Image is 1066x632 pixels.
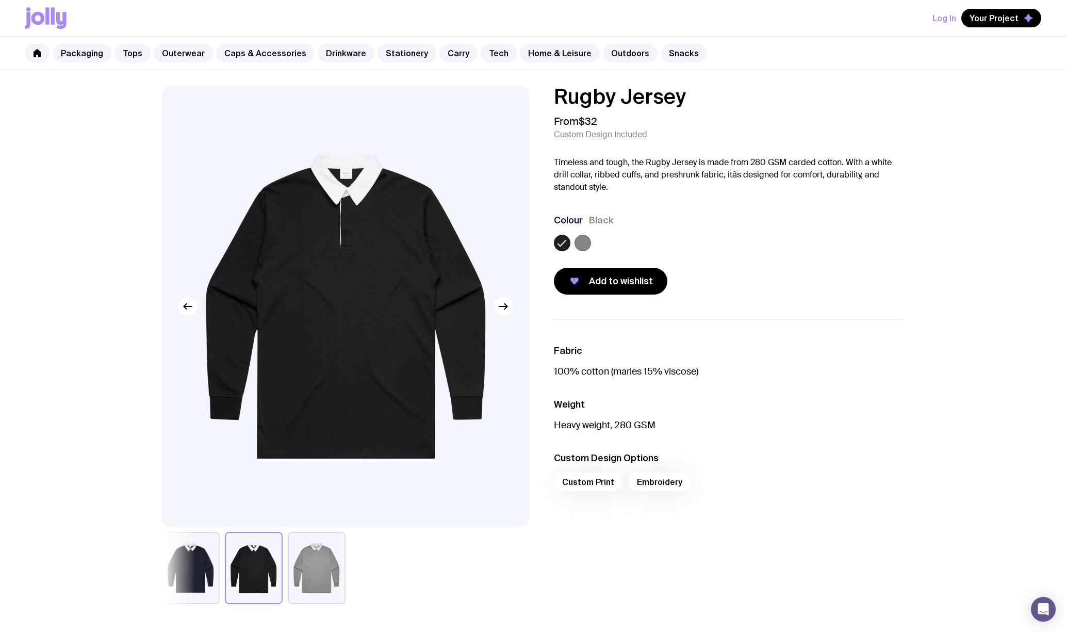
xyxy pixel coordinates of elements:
h3: Colour [554,214,583,226]
span: Add to wishlist [589,275,653,287]
button: Add to wishlist [554,268,667,295]
h1: Rugby Jersey [554,86,905,107]
a: Stationery [378,44,436,62]
h3: Weight [554,398,905,411]
a: Tops [114,44,151,62]
h3: Fabric [554,345,905,357]
button: Log In [932,9,956,27]
span: Your Project [970,13,1019,23]
a: Snacks [661,44,707,62]
span: Custom Design Included [554,129,647,140]
a: Outerwear [154,44,213,62]
a: Carry [439,44,478,62]
h3: Custom Design Options [554,452,905,464]
p: Timeless and tough, the Rugby Jersey is made from 280 GSM carded cotton. With a white drill colla... [554,156,905,193]
a: Drinkware [318,44,374,62]
a: Home & Leisure [520,44,600,62]
span: From [554,115,597,127]
a: Caps & Accessories [216,44,315,62]
a: Packaging [53,44,111,62]
div: Open Intercom Messenger [1031,597,1056,622]
p: Heavy weight, 280 GSM [554,419,905,431]
button: Your Project [961,9,1041,27]
span: Black [589,214,614,226]
a: Tech [481,44,517,62]
p: 100% cotton (marles 15% viscose) [554,365,905,378]
span: $32 [579,115,597,128]
a: Outdoors [603,44,658,62]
